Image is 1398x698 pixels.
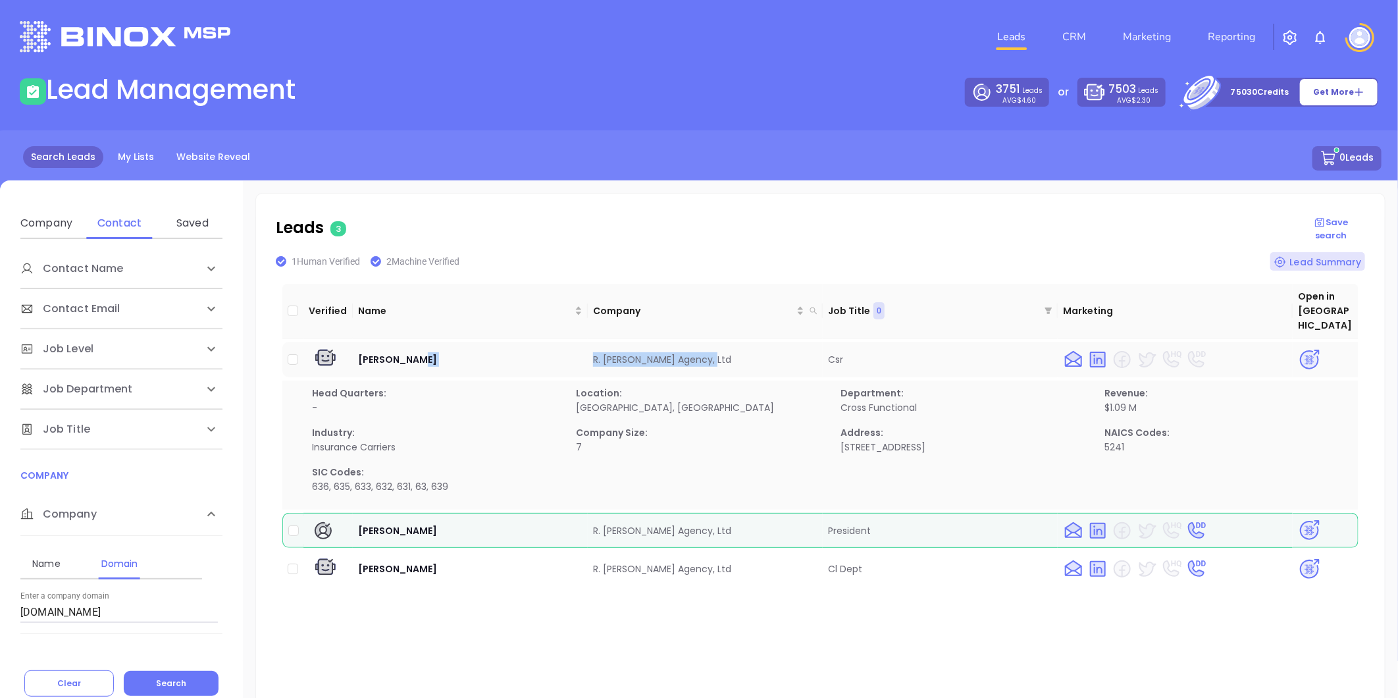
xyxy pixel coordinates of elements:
[1045,307,1052,315] span: filter
[577,386,825,400] p: Location:
[312,440,561,454] p: Insurance Carriers
[1160,349,1182,370] img: phone HQ no
[1105,425,1354,440] p: NAICS Codes:
[1118,24,1176,50] a: Marketing
[1185,349,1206,370] img: phone DD no
[1105,400,1354,415] p: $1.09 M
[588,551,823,587] td: R. [PERSON_NAME] Agency, Ltd
[1057,24,1091,50] a: CRM
[312,465,561,479] p: SIC Codes:
[20,329,222,369] div: Job Level
[330,221,346,236] span: 3
[1299,78,1378,106] button: Get More
[1160,520,1182,541] img: phone HQ no
[20,593,109,601] label: Enter a company domain
[1298,558,1321,581] img: psa
[156,678,186,689] span: Search
[167,215,219,231] div: Saved
[292,256,360,267] span: 1 Human Verified
[124,671,219,696] button: Search
[358,524,437,537] span: [PERSON_NAME]
[20,410,222,449] div: Job Title
[992,24,1031,50] a: Leads
[807,301,820,321] span: search
[1058,284,1293,338] th: Marketing
[1042,300,1055,322] span: filter
[841,400,1089,415] p: Cross Functional
[1117,97,1151,103] p: AVG
[577,425,825,440] p: Company Size:
[20,506,97,522] span: Company
[353,284,588,338] th: Name
[1349,27,1370,48] img: user
[1136,520,1157,541] img: twitter yes
[1087,349,1108,370] img: linkedin yes
[303,284,353,338] th: Verified
[1185,520,1206,541] img: phone DD yes
[1203,24,1260,50] a: Reporting
[312,479,561,494] p: 636, 635, 633, 632, 631, 63, 639
[110,146,162,168] a: My Lists
[1112,349,1133,370] img: facebook no
[1185,558,1206,579] img: phone DD yes
[20,468,222,483] p: COMPANY
[312,386,561,400] p: Head Quarters:
[1293,284,1359,338] th: Open in [GEOGRAPHIC_DATA]
[1231,86,1289,99] p: 75030 Credits
[20,493,222,536] div: Company
[1063,349,1084,370] img: email yes
[20,369,222,409] div: Job Department
[1270,252,1365,271] div: Lead Summary
[1312,146,1382,171] button: 0Leads
[823,513,1058,548] td: President
[313,347,338,372] img: machine verify
[24,670,114,697] button: Clear
[823,342,1058,377] td: Csr
[841,386,1089,400] p: Department:
[1160,558,1182,579] img: phone HQ no
[312,400,561,415] p: -
[1002,97,1036,103] p: AVG
[593,304,794,318] span: Company
[20,421,90,437] span: Job Title
[276,216,1297,240] p: Leads
[1087,558,1108,579] img: linkedin yes
[828,304,870,318] p: Job Title
[810,307,817,315] span: search
[1087,520,1108,541] img: linkedin yes
[20,289,222,329] div: Contact Email
[1108,81,1158,97] p: Leads
[1282,30,1298,45] img: iconSetting
[877,304,881,318] span: 0
[588,284,823,338] th: Company
[20,249,222,288] div: Contact Name
[588,513,823,548] td: R. [PERSON_NAME] Agency, Ltd
[1297,216,1365,242] p: Save search
[386,256,459,267] span: 2 Machine Verified
[20,381,132,397] span: Job Department
[20,215,72,231] div: Company
[1312,30,1328,45] img: iconNotification
[1131,95,1151,105] span: $2.30
[23,146,103,168] a: Search Leads
[1108,81,1136,97] span: 7503
[20,556,72,572] div: Name
[313,556,338,581] img: machine verify
[1063,520,1084,541] img: email yes
[93,556,145,572] div: Domain
[1136,349,1157,370] img: twitter yes
[1017,95,1036,105] span: $4.60
[1298,348,1321,371] img: psa
[1112,558,1133,579] img: facebook no
[46,74,296,105] h1: Lead Management
[358,353,437,366] span: [PERSON_NAME]
[577,440,825,454] p: 7
[358,562,437,576] span: [PERSON_NAME]
[996,81,1020,97] span: 3751
[313,520,334,541] img: human verify
[1105,386,1354,400] p: Revenue:
[57,678,81,689] span: Clear
[312,425,561,440] p: Industry:
[577,400,825,415] p: [GEOGRAPHIC_DATA], [GEOGRAPHIC_DATA]
[20,261,123,277] span: Contact Name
